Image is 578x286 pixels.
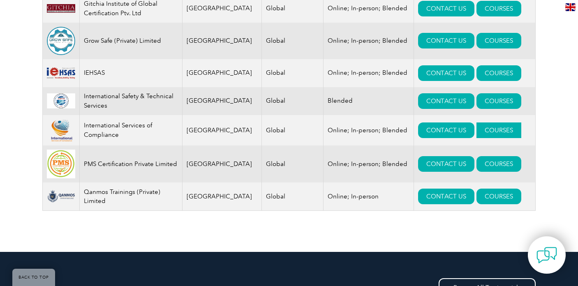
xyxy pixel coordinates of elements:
[323,87,414,115] td: Blended
[47,150,75,178] img: 865840a4-dc40-ee11-bdf4-000d3ae1ac14-logo.jpg
[418,65,474,81] a: CONTACT US
[476,33,521,48] a: COURSES
[261,87,323,115] td: Global
[80,23,183,59] td: Grow Safe (Private) Limited
[261,145,323,182] td: Global
[183,59,262,87] td: [GEOGRAPHIC_DATA]
[183,115,262,146] td: [GEOGRAPHIC_DATA]
[47,65,75,81] img: d1ae17d9-8e6d-ee11-9ae6-000d3ae1a86f-logo.png
[261,182,323,211] td: Global
[476,1,521,16] a: COURSES
[80,182,183,211] td: Qanmos Trainings (Private) Limited
[323,182,414,211] td: Online; In-person
[261,59,323,87] td: Global
[418,189,474,204] a: CONTACT US
[80,87,183,115] td: International Safety & Technical Services
[476,156,521,172] a: COURSES
[80,145,183,182] td: PMS Certification Private Limited
[418,156,474,172] a: CONTACT US
[476,93,521,109] a: COURSES
[47,119,75,142] img: 6b4695af-5fa9-ee11-be37-00224893a058-logo.png
[261,23,323,59] td: Global
[323,145,414,182] td: Online; In-person; Blended
[183,182,262,211] td: [GEOGRAPHIC_DATA]
[261,115,323,146] td: Global
[476,122,521,138] a: COURSES
[80,59,183,87] td: IEHSAS
[418,122,474,138] a: CONTACT US
[183,87,262,115] td: [GEOGRAPHIC_DATA]
[47,93,75,109] img: 0d58a1d0-3c89-ec11-8d20-0022481579a4-logo.png
[183,145,262,182] td: [GEOGRAPHIC_DATA]
[476,189,521,204] a: COURSES
[565,3,576,11] img: en
[476,65,521,81] a: COURSES
[12,269,55,286] a: BACK TO TOP
[536,245,557,265] img: contact-chat.png
[47,190,75,203] img: aba66f9e-23f8-ef11-bae2-000d3ad176a3-logo.png
[47,27,75,55] img: 135759db-fb26-f011-8c4d-00224895b3bc-logo.png
[323,115,414,146] td: Online; In-person; Blended
[80,115,183,146] td: International Services of Compliance
[418,93,474,109] a: CONTACT US
[47,4,75,13] img: c8bed0e6-59d5-ee11-904c-002248931104-logo.png
[183,23,262,59] td: [GEOGRAPHIC_DATA]
[323,23,414,59] td: Online; In-person; Blended
[418,33,474,48] a: CONTACT US
[323,59,414,87] td: Online; In-person; Blended
[418,1,474,16] a: CONTACT US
